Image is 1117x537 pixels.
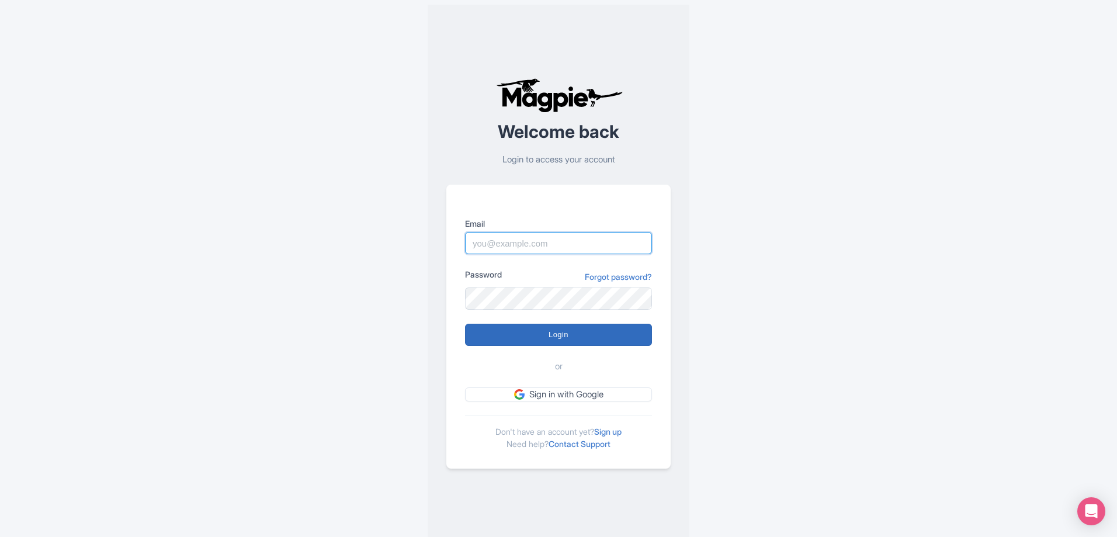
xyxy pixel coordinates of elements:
a: Sign in with Google [465,387,652,402]
span: or [555,360,563,373]
label: Password [465,268,502,280]
div: Don't have an account yet? Need help? [465,415,652,450]
img: logo-ab69f6fb50320c5b225c76a69d11143b.png [493,78,625,113]
a: Contact Support [549,439,610,449]
a: Sign up [594,427,622,436]
input: Login [465,324,652,346]
p: Login to access your account [446,153,671,167]
input: you@example.com [465,232,652,254]
div: Open Intercom Messenger [1077,497,1105,525]
label: Email [465,217,652,230]
img: google.svg [514,389,525,400]
a: Forgot password? [585,271,652,283]
h2: Welcome back [446,122,671,141]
